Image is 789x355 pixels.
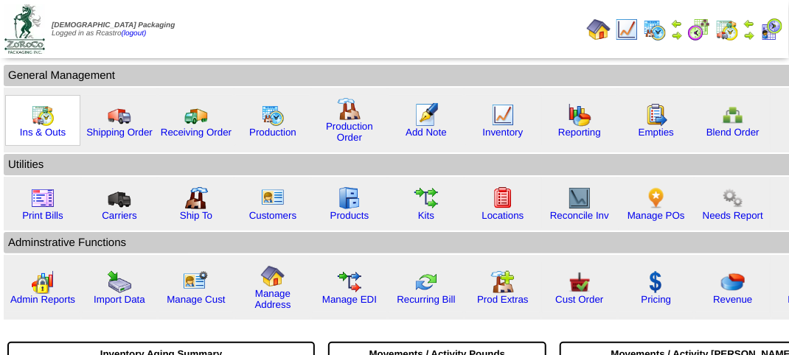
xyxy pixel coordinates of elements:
a: Print Bills [22,210,63,221]
img: cabinet.gif [338,186,361,210]
a: Production Order [326,121,373,143]
img: locations.gif [491,186,515,210]
img: arrowleft.gif [671,18,683,29]
img: workflow.gif [414,186,438,210]
img: workorder.gif [644,103,668,127]
a: Pricing [642,294,672,305]
img: reconcile.gif [414,270,438,294]
a: Manage POs [628,210,685,221]
img: line_graph.gif [491,103,515,127]
img: calendarprod.gif [643,18,667,41]
img: managecust.png [183,270,210,294]
img: graph2.png [31,270,55,294]
img: edi.gif [338,270,361,294]
a: Blend Order [706,127,760,138]
img: workflow.png [721,186,745,210]
a: Reporting [558,127,601,138]
a: Add Note [406,127,447,138]
img: truck3.gif [108,186,131,210]
img: calendarinout.gif [715,18,739,41]
img: calendarinout.gif [31,103,55,127]
img: line_graph2.gif [568,186,591,210]
span: Logged in as Rcastro [52,21,175,38]
a: Locations [482,210,524,221]
span: [DEMOGRAPHIC_DATA] Packaging [52,21,175,29]
img: arrowleft.gif [743,18,755,29]
img: cust_order.png [568,270,591,294]
a: Revenue [713,294,752,305]
img: truck.gif [108,103,131,127]
img: pie_chart.png [721,270,745,294]
a: Needs Report [703,210,763,221]
a: Manage Cust [167,294,225,305]
a: Inventory [483,127,524,138]
img: import.gif [108,270,131,294]
img: arrowright.gif [671,29,683,41]
img: zoroco-logo-small.webp [4,4,45,54]
a: Receiving Order [161,127,232,138]
a: Import Data [94,294,145,305]
img: calendarprod.gif [261,103,285,127]
a: Prod Extras [477,294,529,305]
img: calendarblend.gif [687,18,711,41]
img: customers.gif [261,186,285,210]
img: arrowright.gif [743,29,755,41]
a: Products [330,210,369,221]
img: truck2.gif [184,103,208,127]
img: invoice2.gif [31,186,55,210]
img: orders.gif [414,103,438,127]
img: dollar.gif [644,270,668,294]
a: Admin Reports [10,294,75,305]
a: Production [249,127,296,138]
a: Cust Order [555,294,603,305]
a: Shipping Order [86,127,153,138]
img: factory.gif [338,97,361,121]
a: Empties [639,127,674,138]
a: Kits [418,210,434,221]
a: Ins & Outs [20,127,66,138]
img: home.gif [587,18,611,41]
a: Reconcile Inv [550,210,609,221]
a: Manage Address [255,288,291,310]
a: (logout) [122,29,147,38]
img: graph.gif [568,103,591,127]
img: network.png [721,103,745,127]
img: po.png [644,186,668,210]
a: Customers [249,210,296,221]
a: Manage EDI [322,294,377,305]
a: Carriers [102,210,136,221]
img: line_graph.gif [615,18,639,41]
a: Ship To [180,210,212,221]
img: prodextras.gif [491,270,515,294]
img: calendarcustomer.gif [760,18,783,41]
img: home.gif [261,264,285,288]
a: Recurring Bill [397,294,455,305]
img: factory2.gif [184,186,208,210]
